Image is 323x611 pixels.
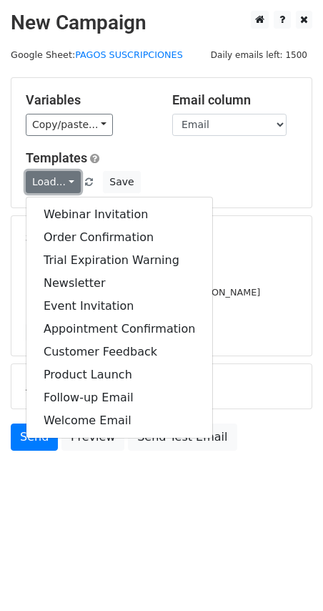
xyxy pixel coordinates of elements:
[26,150,87,165] a: Templates
[26,226,212,249] a: Order Confirmation
[11,11,312,35] h2: New Campaign
[26,409,212,432] a: Welcome Email
[26,363,212,386] a: Product Launch
[206,49,312,60] a: Daily emails left: 1500
[252,542,323,611] iframe: Chat Widget
[26,341,212,363] a: Customer Feedback
[26,295,212,318] a: Event Invitation
[26,203,212,226] a: Webinar Invitation
[26,92,151,108] h5: Variables
[75,49,183,60] a: PAGOS SUSCRIPCIONES
[26,318,212,341] a: Appointment Confirmation
[172,92,297,108] h5: Email column
[252,542,323,611] div: Widget de chat
[103,171,140,193] button: Save
[11,49,183,60] small: Google Sheet:
[26,386,212,409] a: Follow-up Email
[26,114,113,136] a: Copy/paste...
[26,272,212,295] a: Newsletter
[26,249,212,272] a: Trial Expiration Warning
[11,424,58,451] a: Send
[206,47,312,63] span: Daily emails left: 1500
[26,171,81,193] a: Load...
